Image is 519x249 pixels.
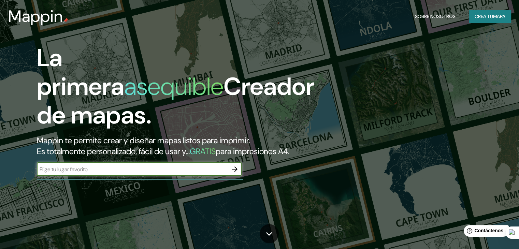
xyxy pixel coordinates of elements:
[412,10,458,23] button: Sobre nosotros
[37,165,228,173] input: Elige tu lugar favorito
[190,146,216,157] font: GRATIS
[37,42,124,102] font: La primera
[37,146,190,157] font: Es totalmente personalizado, fácil de usar y...
[216,146,289,157] font: para impresiones A4.
[8,5,63,27] font: Mappin
[415,13,456,19] font: Sobre nosotros
[63,18,69,23] img: pin de mapeo
[37,135,250,146] font: Mappin te permite crear y diseñar mapas listos para imprimir.
[493,13,505,19] font: mapa
[469,10,511,23] button: Crea tumapa
[475,13,493,19] font: Crea tu
[124,71,224,102] font: asequible
[458,222,511,241] iframe: Lanzador de widgets de ayuda
[37,71,315,131] font: Creador de mapas.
